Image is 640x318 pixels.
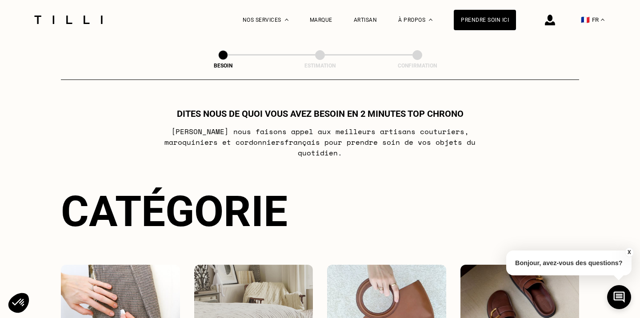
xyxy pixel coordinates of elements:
[144,126,496,158] p: [PERSON_NAME] nous faisons appel aux meilleurs artisans couturiers , maroquiniers et cordonniers ...
[429,19,432,21] img: Menu déroulant à propos
[276,63,364,69] div: Estimation
[61,187,579,236] div: Catégorie
[285,19,288,21] img: Menu déroulant
[601,19,604,21] img: menu déroulant
[581,16,590,24] span: 🇫🇷
[177,108,464,119] h1: Dites nous de quoi vous avez besoin en 2 minutes top chrono
[545,15,555,25] img: icône connexion
[624,247,633,257] button: X
[506,250,632,275] p: Bonjour, avez-vous des questions?
[373,63,462,69] div: Confirmation
[454,10,516,30] a: Prendre soin ici
[354,17,377,23] a: Artisan
[310,17,332,23] a: Marque
[179,63,268,69] div: Besoin
[31,16,106,24] img: Logo du service de couturière Tilli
